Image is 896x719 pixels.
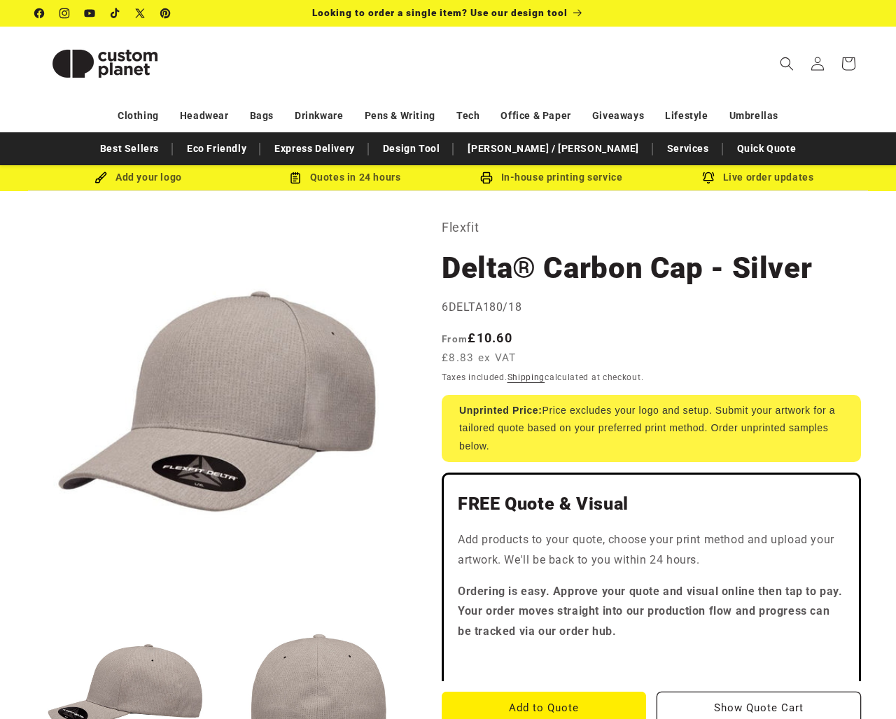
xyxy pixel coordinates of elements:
[180,137,253,161] a: Eco Friendly
[93,137,166,161] a: Best Sellers
[35,169,241,186] div: Add your logo
[442,370,861,384] div: Taxes included. calculated at checkout.
[118,104,159,128] a: Clothing
[35,32,175,95] img: Custom Planet
[458,585,843,638] strong: Ordering is easy. Approve your quote and visual online then tap to pay. Your order moves straight...
[365,104,435,128] a: Pens & Writing
[241,169,448,186] div: Quotes in 24 hours
[730,137,804,161] a: Quick Quote
[500,104,570,128] a: Office & Paper
[30,27,181,100] a: Custom Planet
[289,172,302,184] img: Order Updates Icon
[180,104,229,128] a: Headwear
[442,216,861,239] p: Flexfit
[459,405,542,416] strong: Unprinted Price:
[94,172,107,184] img: Brush Icon
[660,137,716,161] a: Services
[442,330,512,345] strong: £10.60
[458,530,845,571] p: Add products to your quote, choose your print method and upload your artwork. We'll be back to yo...
[654,169,861,186] div: Live order updates
[442,350,517,366] span: £8.83 ex VAT
[250,104,274,128] a: Bags
[442,333,468,344] span: From
[442,249,861,287] h1: Delta® Carbon Cap - Silver
[771,48,802,79] summary: Search
[442,395,861,462] div: Price excludes your logo and setup. Submit your artwork for a tailored quote based on your prefer...
[729,104,778,128] a: Umbrellas
[312,7,568,18] span: Looking to order a single item? Use our design tool
[456,104,479,128] a: Tech
[592,104,644,128] a: Giveaways
[461,137,645,161] a: [PERSON_NAME] / [PERSON_NAME]
[442,300,521,314] span: 6DELTA180/18
[458,653,845,667] iframe: Customer reviews powered by Trustpilot
[267,137,362,161] a: Express Delivery
[458,493,845,515] h2: FREE Quote & Visual
[295,104,343,128] a: Drinkware
[448,169,654,186] div: In-house printing service
[507,372,545,382] a: Shipping
[665,104,708,128] a: Lifestyle
[702,172,715,184] img: Order updates
[376,137,447,161] a: Design Tool
[480,172,493,184] img: In-house printing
